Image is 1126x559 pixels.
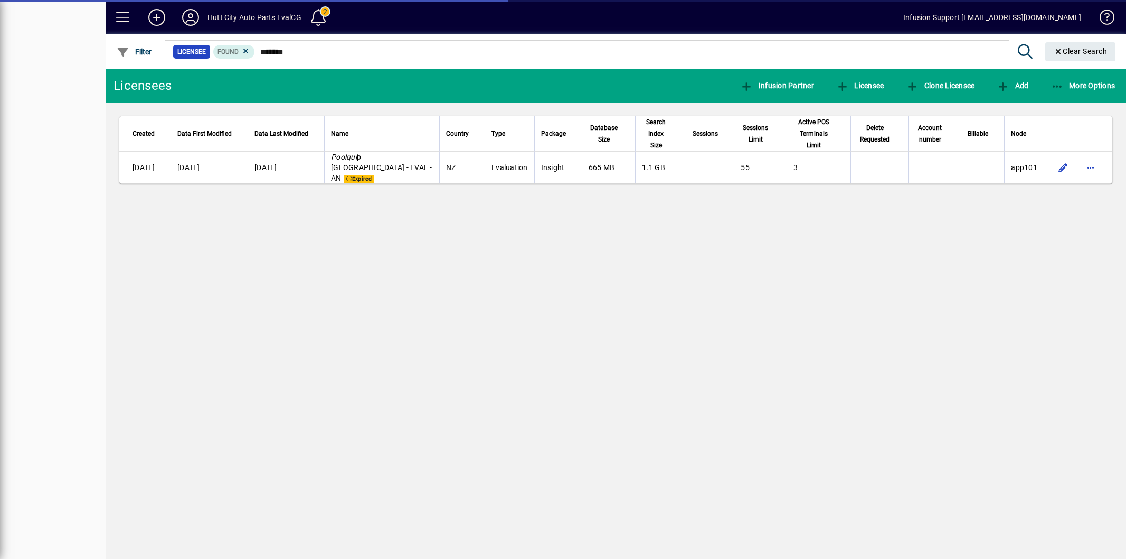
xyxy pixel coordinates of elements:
[114,42,155,61] button: Filter
[171,152,248,183] td: [DATE]
[1082,159,1099,176] button: More options
[177,128,232,139] span: Data First Modified
[439,152,485,183] td: NZ
[915,122,945,145] span: Account number
[1045,42,1116,61] button: Clear
[119,152,171,183] td: [DATE]
[331,128,348,139] span: Name
[903,76,977,95] button: Clone Licensee
[857,122,892,145] span: Delete Requested
[834,76,887,95] button: Licensee
[1055,159,1072,176] button: Edit
[693,128,718,139] span: Sessions
[1051,81,1115,90] span: More Options
[836,81,884,90] span: Licensee
[693,128,727,139] div: Sessions
[133,128,164,139] div: Created
[737,76,817,95] button: Infusion Partner
[140,8,174,27] button: Add
[117,48,152,56] span: Filter
[217,48,239,55] span: Found
[254,128,308,139] span: Data Last Modified
[903,9,1081,26] div: Infusion Support [EMAIL_ADDRESS][DOMAIN_NAME]
[534,152,582,183] td: Insight
[491,128,505,139] span: Type
[541,128,566,139] span: Package
[541,128,575,139] div: Package
[589,122,629,145] div: Database Size
[254,128,318,139] div: Data Last Modified
[177,128,241,139] div: Data First Modified
[642,116,670,151] span: Search Index Size
[446,128,469,139] span: Country
[485,152,534,183] td: Evaluation
[1054,47,1108,55] span: Clear Search
[344,175,374,183] span: Expired
[734,152,786,183] td: 55
[491,128,528,139] div: Type
[1048,76,1118,95] button: More Options
[589,122,620,145] span: Database Size
[968,128,998,139] div: Billable
[113,77,172,94] div: Licensees
[994,76,1031,95] button: Add
[177,46,206,57] span: Licensee
[741,122,770,145] span: Sessions Limit
[635,152,686,183] td: 1.1 GB
[997,81,1028,90] span: Add
[1092,2,1113,36] a: Knowledge Base
[1011,128,1037,139] div: Node
[1011,163,1037,172] span: app101.prod.infusionbusinesssoftware.com
[446,128,478,139] div: Country
[248,152,324,183] td: [DATE]
[793,116,844,151] div: Active POS Terminals Limit
[1011,128,1026,139] span: Node
[174,8,207,27] button: Profile
[857,122,902,145] div: Delete Requested
[915,122,954,145] div: Account number
[331,153,432,182] span: p [GEOGRAPHIC_DATA] - EVAL -AN
[642,116,679,151] div: Search Index Size
[582,152,636,183] td: 665 MB
[207,9,301,26] div: Hutt City Auto Parts EvalCG
[906,81,974,90] span: Clone Licensee
[968,128,988,139] span: Billable
[741,122,780,145] div: Sessions Limit
[213,45,255,59] mat-chip: Found Status: Found
[331,128,433,139] div: Name
[793,116,835,151] span: Active POS Terminals Limit
[787,152,850,183] td: 3
[133,128,155,139] span: Created
[331,153,357,161] em: Poolqui
[740,81,814,90] span: Infusion Partner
